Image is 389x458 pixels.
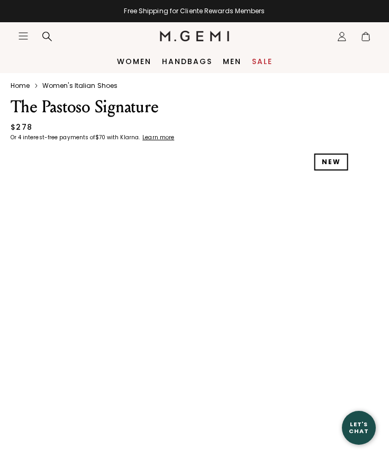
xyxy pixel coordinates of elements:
klarna-placement-style-cta: Learn more [142,133,174,141]
a: Handbags [162,57,212,66]
a: Women's Italian Shoes [42,82,117,90]
a: Home [11,82,30,90]
klarna-placement-style-amount: $70 [95,133,105,141]
img: M.Gemi [160,31,229,41]
klarna-placement-style-body: with Klarna [107,133,141,141]
div: $278 [11,122,33,132]
a: Sale [252,57,273,66]
a: Women [117,57,151,66]
klarna-placement-style-body: Or 4 interest-free payments of [11,133,95,141]
div: Let's Chat [342,421,376,434]
div: NEW [314,154,348,170]
a: Learn more [141,134,174,141]
h1: The Pastoso Signature [11,96,175,118]
a: Men [223,57,241,66]
button: Open site menu [18,31,29,41]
